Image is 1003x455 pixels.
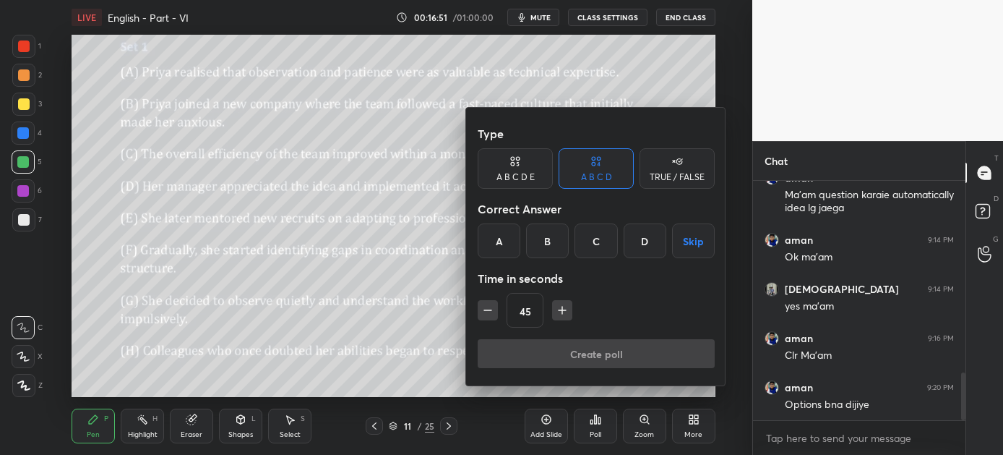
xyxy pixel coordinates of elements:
[650,173,705,182] div: TRUE / FALSE
[624,224,666,258] div: D
[672,224,715,258] button: Skip
[526,224,569,258] div: B
[496,173,535,182] div: A B C D E
[478,224,520,258] div: A
[581,173,612,182] div: A B C D
[478,264,715,293] div: Time in seconds
[478,119,715,148] div: Type
[478,195,715,224] div: Correct Answer
[574,224,617,258] div: C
